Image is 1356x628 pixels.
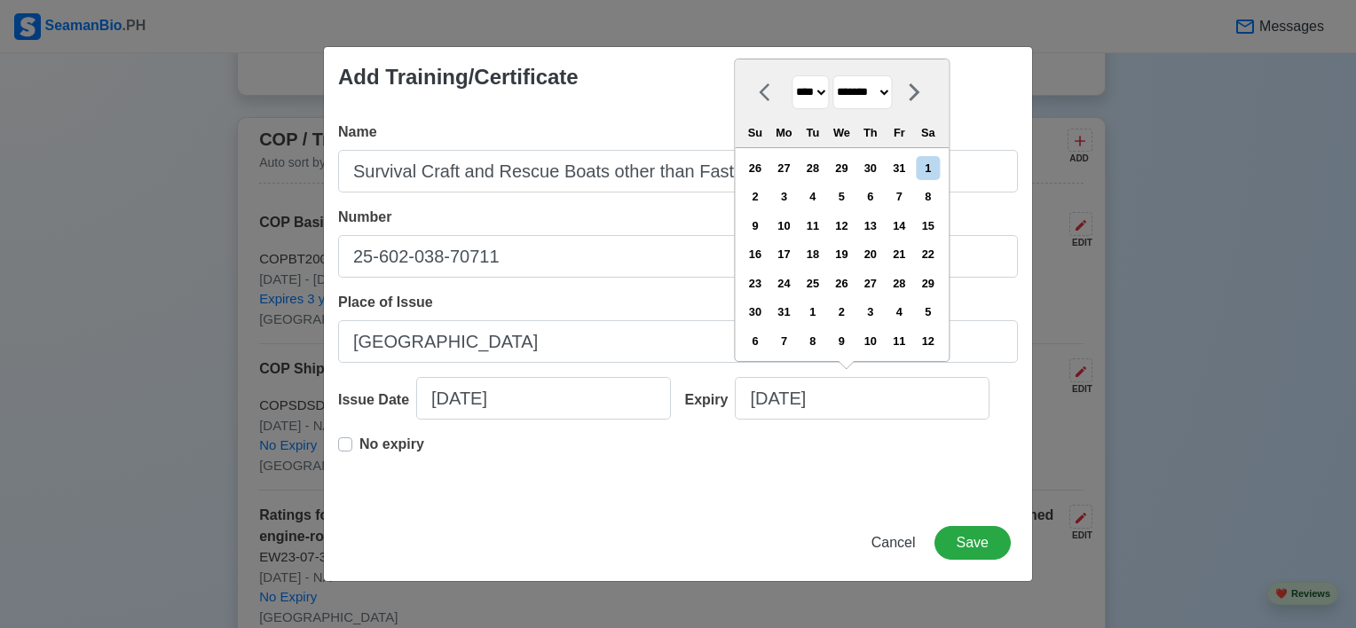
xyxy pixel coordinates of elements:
div: Choose Tuesday, January 11th, 2000 [800,214,824,238]
div: Choose Wednesday, January 12th, 2000 [830,214,854,238]
div: Issue Date [338,389,416,411]
div: Add Training/Certificate [338,61,579,93]
div: month 2000-01 [740,153,942,355]
div: Choose Thursday, February 3rd, 2000 [858,300,882,324]
div: Choose Monday, January 3rd, 2000 [772,184,796,208]
div: Choose Thursday, January 27th, 2000 [858,271,882,295]
div: Choose Monday, January 10th, 2000 [772,214,796,238]
div: Choose Tuesday, January 4th, 2000 [800,184,824,208]
div: Choose Friday, December 31st, 1999 [887,156,911,180]
div: Choose Saturday, January 15th, 2000 [916,214,940,238]
div: Choose Saturday, February 12th, 2000 [916,329,940,353]
p: No expiry [359,434,424,455]
div: Choose Wednesday, January 5th, 2000 [830,184,854,208]
div: Choose Thursday, January 20th, 2000 [858,242,882,266]
div: Choose Tuesday, January 18th, 2000 [800,242,824,266]
div: Choose Sunday, January 2nd, 2000 [743,184,767,208]
div: Choose Sunday, January 30th, 2000 [743,300,767,324]
div: Choose Friday, January 7th, 2000 [887,184,911,208]
input: Ex: Cebu City [338,320,1018,363]
div: Choose Friday, January 21st, 2000 [887,242,911,266]
div: Choose Wednesday, January 19th, 2000 [830,242,854,266]
div: Choose Sunday, February 6th, 2000 [743,329,767,353]
input: Ex: COP1234567890W or NA [338,235,1018,278]
div: Choose Sunday, December 26th, 1999 [743,156,767,180]
div: Choose Monday, January 31st, 2000 [772,300,796,324]
div: Choose Monday, December 27th, 1999 [772,156,796,180]
div: Choose Tuesday, February 1st, 2000 [800,300,824,324]
div: Choose Sunday, January 16th, 2000 [743,242,767,266]
div: Choose Thursday, January 6th, 2000 [858,184,882,208]
div: Choose Friday, February 11th, 2000 [887,329,911,353]
div: Choose Wednesday, January 26th, 2000 [830,271,854,295]
div: We [830,121,854,145]
div: Choose Monday, January 24th, 2000 [772,271,796,295]
div: Choose Saturday, February 5th, 2000 [916,300,940,324]
div: Choose Thursday, December 30th, 1999 [858,156,882,180]
div: Expiry [685,389,736,411]
div: Choose Thursday, January 13th, 2000 [858,214,882,238]
div: Choose Tuesday, January 25th, 2000 [800,271,824,295]
div: Choose Tuesday, December 28th, 1999 [800,156,824,180]
div: Choose Friday, January 28th, 2000 [887,271,911,295]
div: Choose Wednesday, February 9th, 2000 [830,329,854,353]
div: Choose Friday, February 4th, 2000 [887,300,911,324]
button: Cancel [860,526,927,560]
span: Name [338,124,377,139]
div: Choose Thursday, February 10th, 2000 [858,329,882,353]
span: Place of Issue [338,294,433,310]
div: Choose Monday, January 17th, 2000 [772,242,796,266]
div: Fr [887,121,911,145]
div: Choose Saturday, January 29th, 2000 [916,271,940,295]
span: Number [338,209,391,224]
div: Choose Sunday, January 23rd, 2000 [743,271,767,295]
input: Ex: COP Medical First Aid (VI/4) [338,150,1018,192]
div: Th [858,121,882,145]
div: Choose Saturday, January 1st, 2000 [916,156,940,180]
div: Choose Monday, February 7th, 2000 [772,329,796,353]
div: Sa [916,121,940,145]
div: Choose Wednesday, December 29th, 1999 [830,156,854,180]
div: Su [743,121,767,145]
div: Choose Saturday, January 8th, 2000 [916,184,940,208]
div: Choose Friday, January 14th, 2000 [887,214,911,238]
div: Mo [772,121,796,145]
div: Choose Saturday, January 22nd, 2000 [916,242,940,266]
span: Cancel [871,535,916,550]
div: Choose Wednesday, February 2nd, 2000 [830,300,854,324]
div: Choose Sunday, January 9th, 2000 [743,214,767,238]
button: Save [934,526,1011,560]
div: Tu [800,121,824,145]
div: Choose Tuesday, February 8th, 2000 [800,329,824,353]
